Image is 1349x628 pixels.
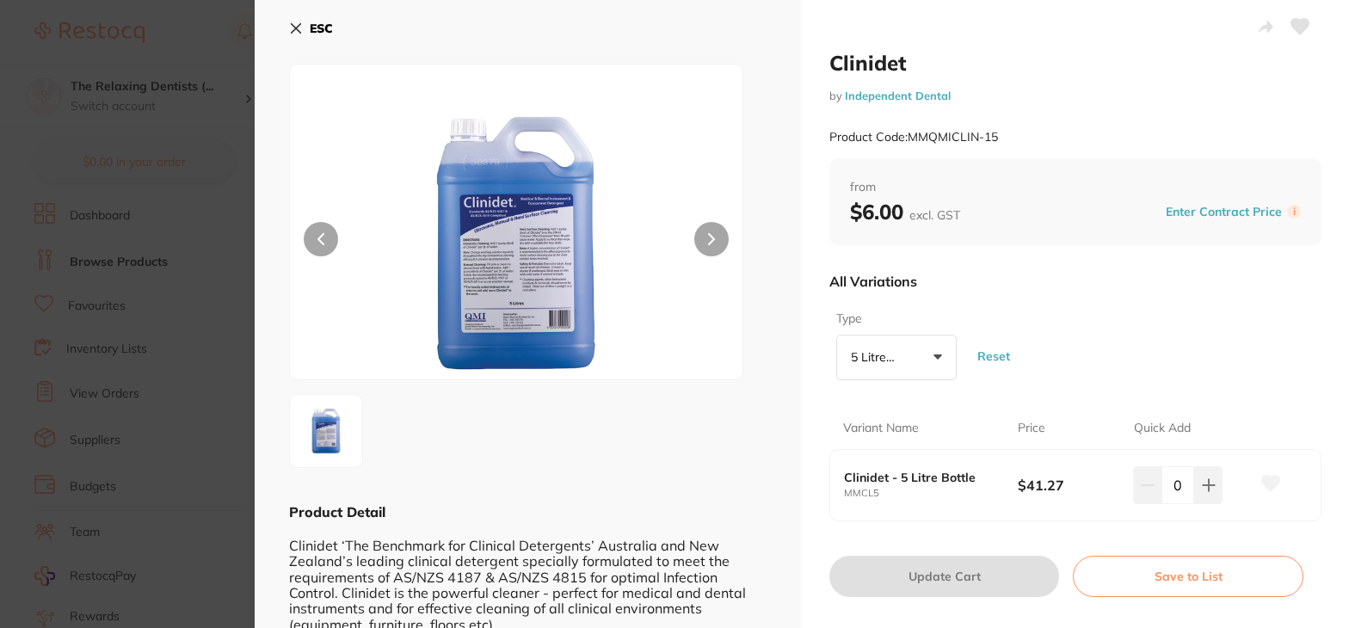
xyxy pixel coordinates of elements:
img: dGg9MTkyMA [295,400,357,462]
p: All Variations [829,273,917,290]
span: from [850,179,1301,196]
a: Independent Dental [845,89,951,102]
h2: Clinidet [829,50,1321,76]
b: $6.00 [850,199,960,225]
button: Reset [972,324,1015,387]
b: Clinidet - 5 Litre Bottle [844,471,1001,484]
button: Update Cart [829,556,1059,597]
small: Product Code: MMQMICLIN-15 [829,130,998,145]
small: by [829,89,1321,102]
button: ESC [289,14,333,43]
label: Type [836,311,952,328]
button: Enter Contract Price [1161,204,1287,220]
button: Save to List [1073,556,1303,597]
img: dGg9MTkyMA [380,108,652,379]
span: excl. GST [909,207,960,223]
p: Variant Name [843,420,919,437]
p: Price [1018,420,1045,437]
b: ESC [310,21,333,36]
p: Quick Add [1134,420,1191,437]
b: Product Detail [289,503,385,520]
button: 5 Litre Bottle [836,335,957,381]
b: $41.27 [1018,476,1122,495]
small: MMCL5 [844,488,1018,499]
p: 5 Litre Bottle [851,349,902,365]
label: i [1287,205,1301,219]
